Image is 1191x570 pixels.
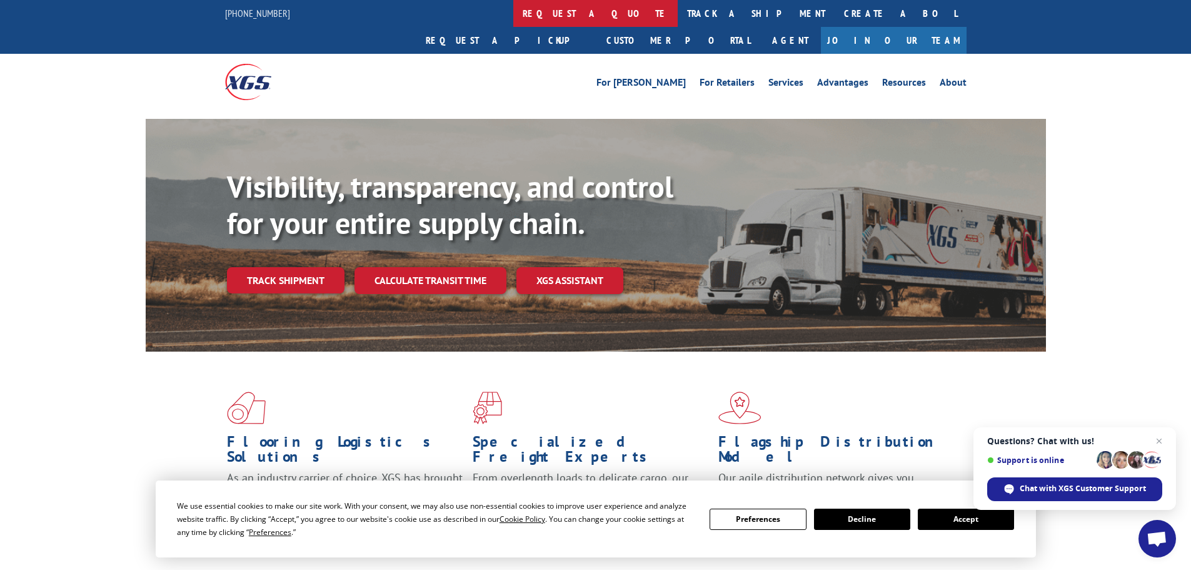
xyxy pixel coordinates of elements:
a: For [PERSON_NAME] [596,78,686,91]
button: Decline [814,509,910,530]
div: Chat with XGS Customer Support [987,477,1162,501]
span: Chat with XGS Customer Support [1020,483,1146,494]
button: Accept [918,509,1014,530]
h1: Specialized Freight Experts [473,434,709,471]
span: Questions? Chat with us! [987,436,1162,446]
a: [PHONE_NUMBER] [225,7,290,19]
img: xgs-icon-focused-on-flooring-red [473,392,502,424]
a: XGS ASSISTANT [516,267,623,294]
a: Services [768,78,803,91]
span: Cookie Policy [500,514,545,524]
a: Customer Portal [597,27,760,54]
a: Request a pickup [416,27,597,54]
a: Resources [882,78,926,91]
a: Advantages [817,78,868,91]
img: xgs-icon-total-supply-chain-intelligence-red [227,392,266,424]
div: Open chat [1138,520,1176,557]
a: For Retailers [700,78,755,91]
a: Join Our Team [821,27,967,54]
img: xgs-icon-flagship-distribution-model-red [718,392,761,424]
a: About [940,78,967,91]
b: Visibility, transparency, and control for your entire supply chain. [227,167,673,242]
button: Preferences [710,509,806,530]
div: We use essential cookies to make our site work. With your consent, we may also use non-essential ... [177,499,695,539]
span: As an industry carrier of choice, XGS has brought innovation and dedication to flooring logistics... [227,471,463,515]
span: Our agile distribution network gives you nationwide inventory management on demand. [718,471,948,500]
div: Cookie Consent Prompt [156,481,1036,557]
span: Preferences [249,527,291,537]
a: Track shipment [227,267,344,293]
h1: Flagship Distribution Model [718,434,955,471]
p: From overlength loads to delicate cargo, our experienced staff knows the best way to move your fr... [473,471,709,526]
h1: Flooring Logistics Solutions [227,434,463,471]
a: Calculate transit time [354,267,506,294]
a: Agent [760,27,821,54]
span: Close chat [1152,434,1167,449]
span: Support is online [987,455,1092,465]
